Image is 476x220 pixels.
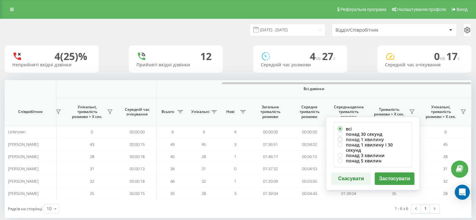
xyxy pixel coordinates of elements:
span: Тривалість розмови > Х сек. [371,107,407,117]
td: 00:00:00 [118,126,157,138]
td: 01:37:32 [251,163,290,175]
span: Unknown [8,129,26,135]
span: 28 [202,191,206,196]
span: 32 [90,178,94,184]
span: 0 [91,129,93,135]
td: 00:00:13 [118,163,157,175]
span: 25 [90,191,94,196]
span: 0 [434,49,446,63]
td: 00:04:02 [290,138,329,150]
button: Застосувати [375,172,414,185]
span: 28 [202,154,206,159]
span: 43 [90,141,94,147]
span: 4 [234,129,236,135]
span: [PERSON_NAME] [8,191,38,196]
span: c [333,55,336,62]
span: 45 [202,141,206,147]
td: 01:39:04 [329,187,368,200]
span: Загальна тривалість розмови [255,105,285,119]
span: Нові [223,109,238,114]
span: 27 [322,49,336,63]
div: Неприйняті вхідні дзвінки [12,62,91,68]
span: Рядків на сторінці [8,206,42,212]
div: 10 [47,206,52,212]
td: 01:36:51 [251,138,290,150]
span: 28 [443,191,448,196]
div: Прийняті вхідні дзвінки [136,62,215,68]
span: 35 [392,191,396,196]
span: 32 [202,178,206,184]
td: 00:04:53 [290,163,329,175]
td: 00:00:15 [118,187,157,200]
td: 01:46:17 [251,151,290,163]
span: 1 [234,154,236,159]
div: Середній час очікування [385,62,464,68]
span: 46 [170,178,175,184]
div: Open Intercom Messenger [455,185,470,200]
span: [PERSON_NAME] [8,178,38,184]
label: понад 5 хвилин [338,158,408,163]
span: 1 [234,178,236,184]
span: Унікальні [191,109,209,114]
label: понад 1 хвилину [338,137,408,142]
span: Всього [160,109,176,114]
span: 3 [234,191,236,196]
div: 4 (25)% [54,50,87,62]
td: 01:39:04 [251,187,290,200]
span: c [458,55,460,62]
span: Унікальні, тривалість розмови > Х сек. [69,105,105,119]
span: 6 [444,129,447,135]
div: 12 [200,50,212,62]
span: 28 [90,154,94,159]
span: Всі дзвінки [175,86,453,91]
span: 6 [203,129,205,135]
label: всі [338,126,408,131]
label: понад 3 хвилини [338,153,408,158]
span: 35 [170,191,175,196]
span: 45 [443,141,448,147]
td: 00:00:00 [290,126,329,138]
span: 28 [443,154,448,159]
td: 00:00:18 [118,175,157,187]
label: понад 1 хвилину і 30 секунд [338,142,408,153]
span: Налаштування профілю [397,7,446,12]
span: Співробітник [10,109,51,114]
span: [PERSON_NAME] [8,166,38,171]
td: 00:00:15 [118,138,157,150]
td: 00:00:00 [251,126,290,138]
span: Унікальні, тривалість розмови > Х сек. [423,105,458,119]
span: 3 [234,141,236,147]
div: Відділ/Співробітник [335,28,410,33]
span: 49 [170,141,175,147]
span: [PERSON_NAME] [8,154,38,159]
span: 4 [310,49,322,63]
span: 31 [202,166,206,171]
td: 00:00:18 [118,151,157,163]
span: 36 [170,166,175,171]
span: 6 [171,129,174,135]
span: 17 [446,49,460,63]
label: понад 30 секунд [338,131,408,137]
td: 00:03:05 [290,175,329,187]
span: [PERSON_NAME] [8,141,38,147]
div: 1 - 6 з 6 [395,205,408,212]
span: хв [315,55,322,62]
span: Реферальна програма [340,7,386,12]
span: 0 [234,166,236,171]
td: 00:06:15 [290,151,329,163]
span: 32 [443,178,448,184]
span: 40 [170,154,175,159]
span: Середня тривалість розмови [294,105,324,119]
span: Середньоденна тривалість розмови [334,105,363,119]
td: 01:20:09 [251,175,290,187]
td: 00:04:43 [290,187,329,200]
a: 1 [421,204,430,213]
span: Середній час очікування [122,107,152,117]
span: Вихід [457,7,468,12]
button: Скасувати [331,172,371,185]
span: 31 [443,166,448,171]
div: Середній час розмови [261,62,340,68]
span: хв [440,55,446,62]
span: 31 [90,166,94,171]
